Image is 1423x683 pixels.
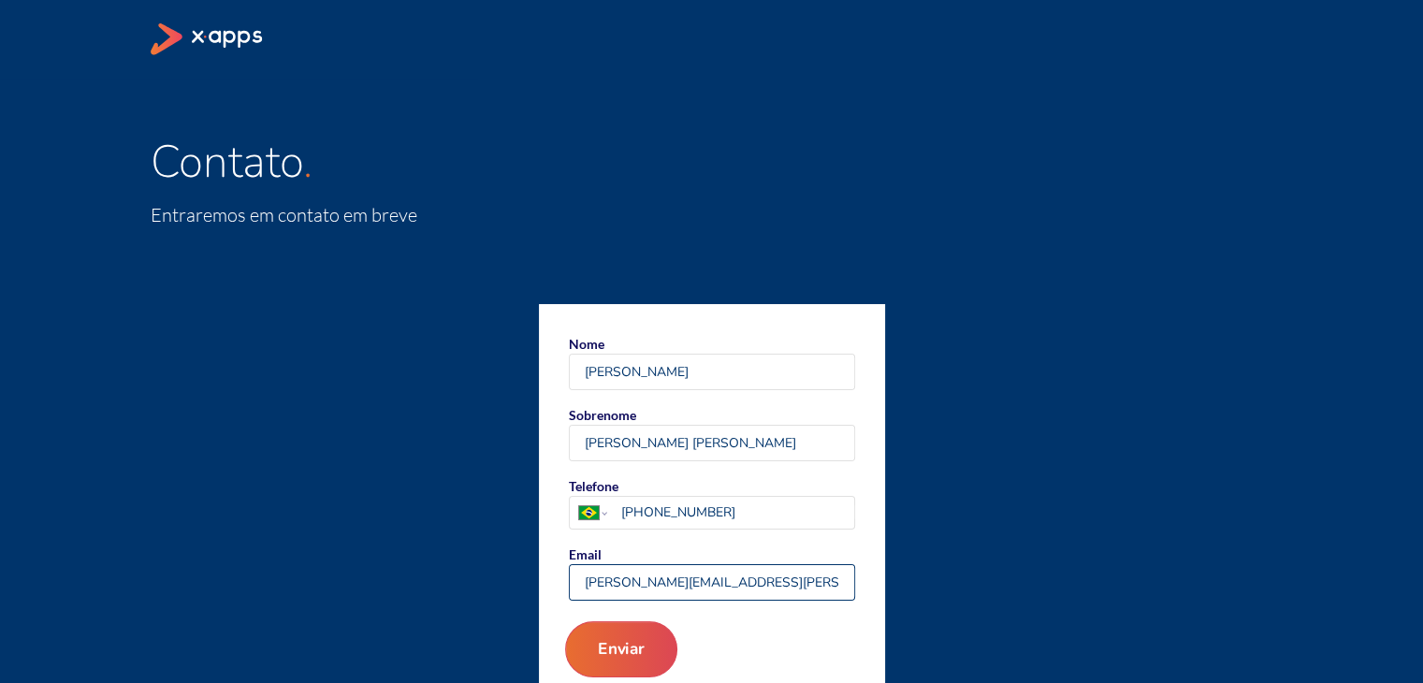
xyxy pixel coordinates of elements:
span: Contato [151,131,303,193]
label: Sobrenome [569,405,855,461]
label: Nome [569,334,855,390]
label: Telefone [569,476,855,530]
input: TelefonePhone number country [620,502,853,522]
input: Sobrenome [570,426,854,460]
label: Email [569,545,855,601]
span: Entraremos em contato em breve [151,203,417,226]
button: Enviar [564,621,676,677]
input: Nome [570,355,854,389]
input: Email [570,565,854,600]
